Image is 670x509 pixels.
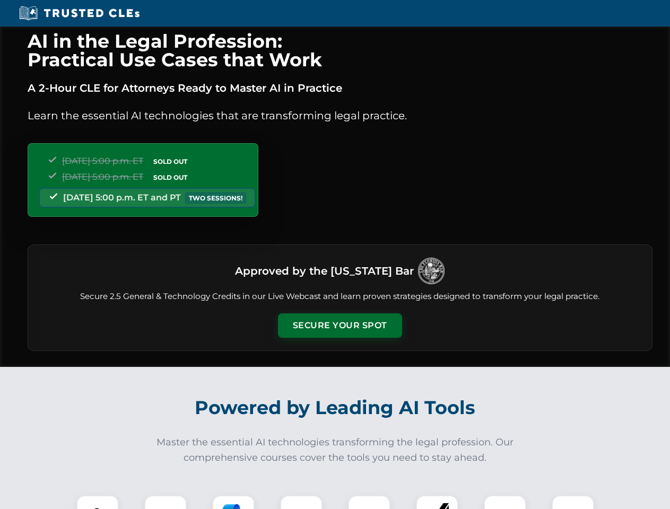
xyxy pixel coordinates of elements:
img: Trusted CLEs [16,5,143,21]
button: Secure Your Spot [278,313,402,338]
span: SOLD OUT [150,156,191,167]
h2: Powered by Leading AI Tools [41,389,629,426]
p: Learn the essential AI technologies that are transforming legal practice. [28,107,652,124]
h1: AI in the Legal Profession: Practical Use Cases that Work [28,32,652,69]
p: Master the essential AI technologies transforming the legal profession. Our comprehensive courses... [150,435,521,466]
span: [DATE] 5:00 p.m. ET [62,156,143,166]
img: Logo [418,258,445,284]
span: [DATE] 5:00 p.m. ET [62,172,143,182]
h3: Approved by the [US_STATE] Bar [235,261,414,280]
p: A 2-Hour CLE for Attorneys Ready to Master AI in Practice [28,80,652,96]
span: SOLD OUT [150,172,191,183]
p: Secure 2.5 General & Technology Credits in our Live Webcast and learn proven strategies designed ... [41,291,639,303]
